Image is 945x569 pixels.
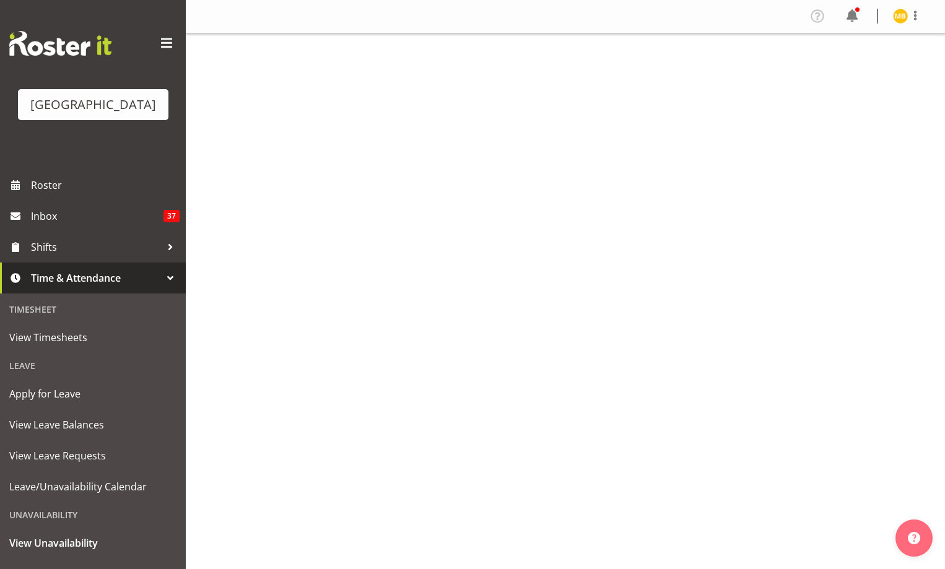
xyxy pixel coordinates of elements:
[3,297,183,322] div: Timesheet
[3,409,183,440] a: View Leave Balances
[9,415,176,434] span: View Leave Balances
[9,534,176,552] span: View Unavailability
[31,207,163,225] span: Inbox
[3,440,183,471] a: View Leave Requests
[3,471,183,502] a: Leave/Unavailability Calendar
[3,378,183,409] a: Apply for Leave
[9,477,176,496] span: Leave/Unavailability Calendar
[9,31,111,56] img: Rosterit website logo
[3,353,183,378] div: Leave
[31,269,161,287] span: Time & Attendance
[31,176,180,194] span: Roster
[3,322,183,353] a: View Timesheets
[9,384,176,403] span: Apply for Leave
[893,9,908,24] img: michelle-bradbury9520.jpg
[908,532,920,544] img: help-xxl-2.png
[163,210,180,222] span: 37
[3,528,183,558] a: View Unavailability
[9,446,176,465] span: View Leave Requests
[9,328,176,347] span: View Timesheets
[3,502,183,528] div: Unavailability
[31,238,161,256] span: Shifts
[30,95,156,114] div: [GEOGRAPHIC_DATA]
